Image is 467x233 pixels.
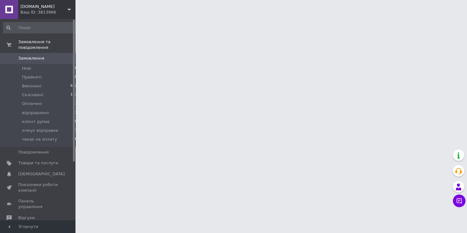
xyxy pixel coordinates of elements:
[22,66,31,71] span: Нові
[20,9,75,15] div: Ваш ID: 3813966
[18,171,65,177] span: [DEMOGRAPHIC_DATA]
[18,149,49,155] span: Повідомлення
[75,66,77,71] span: 0
[22,128,58,133] span: очікує відправки
[75,128,77,133] span: 3
[22,110,49,116] span: відправлено
[18,215,35,221] span: Відгуки
[18,39,75,50] span: Замовлення та повідомлення
[75,74,77,80] span: 0
[18,198,58,210] span: Панель управління
[75,110,77,116] span: 3
[22,74,42,80] span: Прийняті
[70,83,77,89] span: 672
[22,101,42,107] span: Оплачені
[20,4,68,9] span: hotwater.com.ua
[22,137,57,142] span: чекає на оплату
[453,195,465,207] button: Чат з покупцем
[75,119,77,125] span: 0
[22,92,43,98] span: Скасовані
[18,182,58,193] span: Показники роботи компанії
[70,92,77,98] span: 133
[75,137,77,142] span: 0
[22,119,50,125] span: клієнт думає
[75,101,77,107] span: 1
[18,160,58,166] span: Товари та послуги
[18,55,44,61] span: Замовлення
[22,83,42,89] span: Виконані
[3,22,78,33] input: Пошук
